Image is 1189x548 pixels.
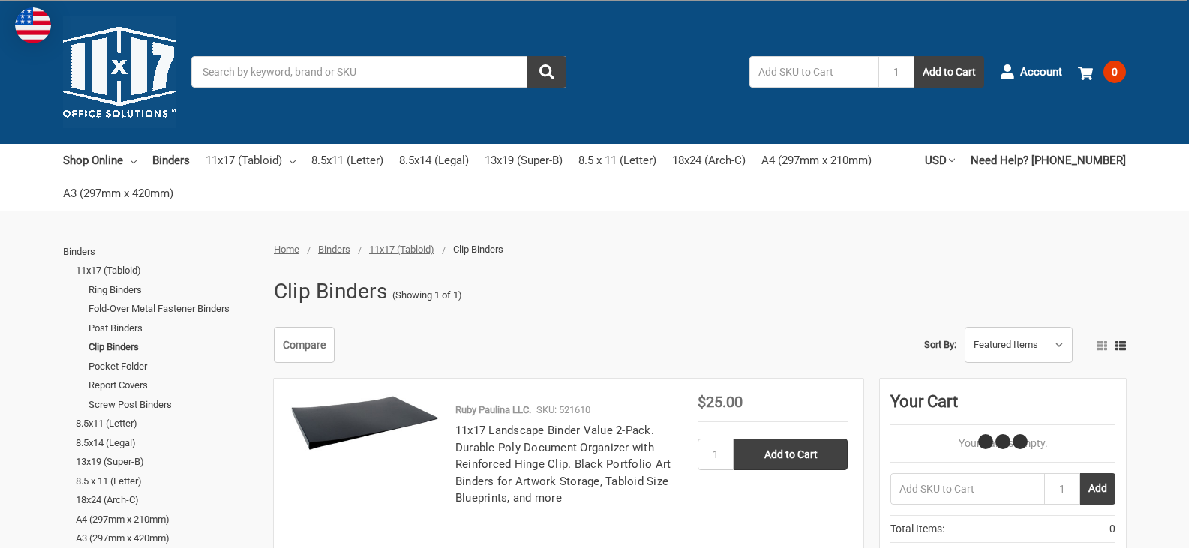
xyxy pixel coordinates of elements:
a: Post Binders [89,319,257,338]
span: Clip Binders [453,244,503,255]
a: 8.5x14 (Legal) [399,144,469,177]
a: Home [274,244,299,255]
img: 11x17.com [63,16,176,128]
a: Shop Online [63,144,137,177]
a: 0 [1078,52,1126,91]
a: 11x17 Poly Pressboard Panels Featuring an 8" Hinge Clip | Black | Includes 2 Binders [290,394,440,544]
a: 11x17 (Tabloid) [76,261,257,280]
a: Binders [63,242,257,262]
a: Screw Post Binders [89,395,257,415]
h1: Clip Binders [274,272,387,311]
a: Ring Binders [89,280,257,300]
a: A3 (297mm x 420mm) [63,177,173,210]
span: Total Items: [890,521,944,537]
a: Clip Binders [89,337,257,357]
iframe: Google Customer Reviews [1065,508,1189,548]
a: 8.5 x 11 (Letter) [76,472,257,491]
span: Account [1020,64,1062,81]
a: A3 (297mm x 420mm) [76,529,257,548]
span: 0 [1103,61,1126,83]
label: Sort By: [924,334,956,356]
span: $25.00 [698,393,743,411]
p: Ruby Paulina LLC. [455,403,531,418]
a: 18x24 (Arch-C) [76,490,257,510]
a: 13x19 (Super-B) [76,452,257,472]
a: 11x17 Landscape Binder Value 2-Pack. Durable Poly Document Organizer with Reinforced Hinge Clip. ... [455,424,671,505]
input: Add to Cart [734,439,848,470]
a: A4 (297mm x 210mm) [76,510,257,529]
a: 8.5x11 (Letter) [311,144,383,177]
input: Add SKU to Cart [890,473,1044,505]
img: 11x17 Poly Pressboard Panels Featuring an 8" Hinge Clip | Black | Includes 2 Binders [290,394,440,451]
img: duty and tax information for United States [15,7,51,43]
button: Add [1080,473,1115,505]
a: 11x17 (Tabloid) [369,244,434,255]
div: Your Cart [890,389,1115,425]
button: Add to Cart [914,56,984,88]
a: Pocket Folder [89,357,257,376]
input: Search by keyword, brand or SKU [191,56,566,88]
p: Your Cart Is Empty. [890,436,1115,451]
a: 8.5x14 (Legal) [76,433,257,453]
a: 8.5 x 11 (Letter) [578,144,656,177]
a: 8.5x11 (Letter) [76,414,257,433]
a: Binders [152,144,190,177]
p: SKU: 521610 [536,403,590,418]
input: Add SKU to Cart [749,56,878,88]
a: USD [925,144,955,177]
a: Fold-Over Metal Fastener Binders [89,299,257,319]
a: Compare [274,327,335,363]
a: Account [1000,52,1062,91]
a: 13x19 (Super-B) [485,144,563,177]
span: (Showing 1 of 1) [392,288,462,303]
a: Binders [318,244,350,255]
a: 11x17 (Tabloid) [206,144,296,177]
a: A4 (297mm x 210mm) [761,144,872,177]
a: Need Help? [PHONE_NUMBER] [971,144,1126,177]
a: 18x24 (Arch-C) [672,144,746,177]
a: Report Covers [89,376,257,395]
